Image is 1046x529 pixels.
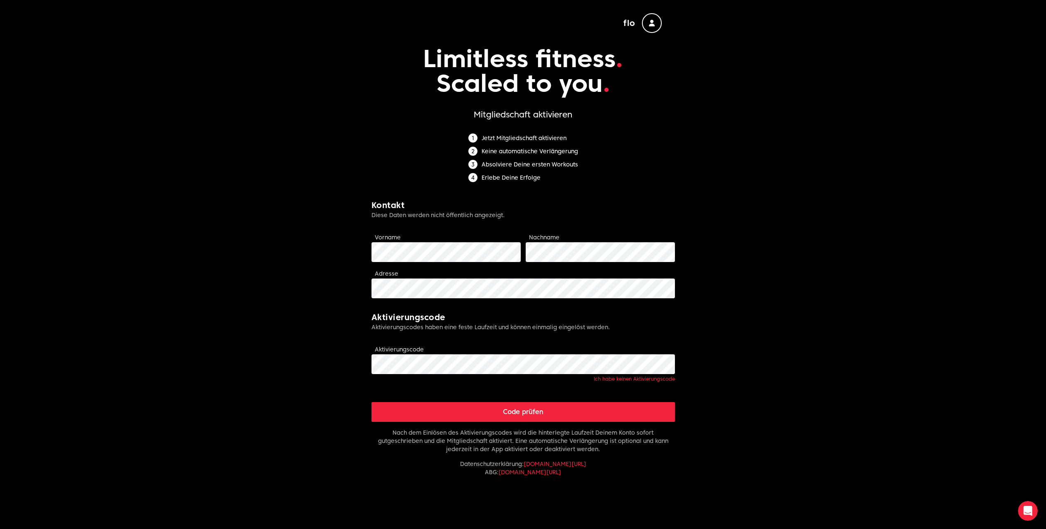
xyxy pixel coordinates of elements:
[371,402,675,422] button: Code prüfen
[371,323,675,331] p: Aktivierungscodes haben eine feste Laufzeit und können einmalig eingelöst werden.
[468,160,578,169] li: Absolviere Deine ersten Workouts
[623,17,635,29] span: flo
[371,33,675,109] p: Limitless fitness Scaled to you
[468,147,578,156] li: Keine automatische Verlängerung
[468,173,578,182] li: Erlebe Deine Erfolge
[371,109,675,120] h1: Mitgliedschaft aktivieren
[468,133,578,143] li: Jetzt Mitgliedschaft aktivieren
[529,234,559,241] label: Nachname
[594,376,675,382] a: Ich habe keinen Aktivierungscode
[371,460,675,476] p: Datenschutzerklärung : ABG :
[375,234,401,241] label: Vorname
[623,13,662,33] button: flo
[371,211,675,219] p: Diese Daten werden nicht öffentlich angezeigt.
[371,311,675,323] h2: Aktivierungscode
[375,270,398,277] label: Adresse
[1018,501,1038,521] iframe: Intercom live chat
[524,461,586,467] a: [DOMAIN_NAME][URL]
[616,43,623,73] span: .
[371,428,675,453] p: Nach dem Einlösen des Aktivierungscodes wird die hinterlegte Laufzeit Deinem Konto sofort gutgesc...
[498,469,561,475] a: [DOMAIN_NAME][URL]
[603,68,610,98] span: .
[371,199,675,211] h2: Kontakt
[375,346,424,353] label: Aktivierungscode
